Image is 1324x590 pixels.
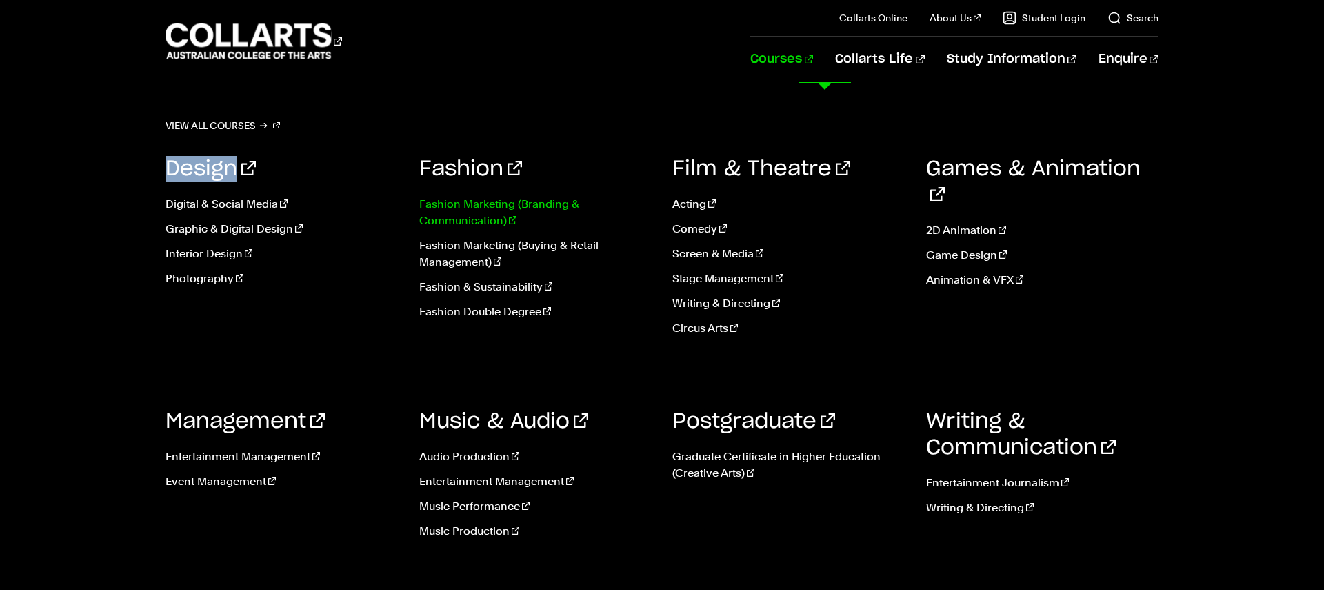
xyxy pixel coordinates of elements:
[1099,37,1158,82] a: Enquire
[165,116,280,135] a: View all courses
[165,246,399,262] a: Interior Design
[419,523,652,540] a: Music Production
[165,271,399,287] a: Photography
[165,221,399,237] a: Graphic & Digital Design
[672,449,905,482] a: Graduate Certificate in Higher Education (Creative Arts)
[419,498,652,515] a: Music Performance
[926,411,1116,458] a: Writing & Communication
[672,221,905,237] a: Comedy
[926,159,1141,206] a: Games & Animation
[419,473,652,490] a: Entertainment Management
[926,247,1159,264] a: Game Design
[926,500,1159,516] a: Writing & Directing
[419,411,588,432] a: Music & Audio
[672,320,905,337] a: Circus Arts
[672,295,905,312] a: Writing & Directing
[930,11,981,25] a: About Us
[672,411,835,432] a: Postgraduate
[165,473,399,490] a: Event Management
[750,37,813,82] a: Courses
[835,37,924,82] a: Collarts Life
[672,196,905,213] a: Acting
[419,196,652,229] a: Fashion Marketing (Branding & Communication)
[419,237,652,271] a: Fashion Marketing (Buying & Retail Management)
[1003,11,1085,25] a: Student Login
[672,271,905,287] a: Stage Management
[165,411,325,432] a: Management
[672,246,905,262] a: Screen & Media
[419,449,652,465] a: Audio Production
[1107,11,1158,25] a: Search
[926,272,1159,288] a: Animation & VFX
[165,21,342,61] div: Go to homepage
[165,159,256,179] a: Design
[839,11,907,25] a: Collarts Online
[165,196,399,213] a: Digital & Social Media
[672,159,850,179] a: Film & Theatre
[419,304,652,320] a: Fashion Double Degree
[165,449,399,465] a: Entertainment Management
[926,475,1159,491] a: Entertainment Journalism
[947,37,1076,82] a: Study Information
[926,222,1159,239] a: 2D Animation
[419,279,652,295] a: Fashion & Sustainability
[419,159,522,179] a: Fashion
